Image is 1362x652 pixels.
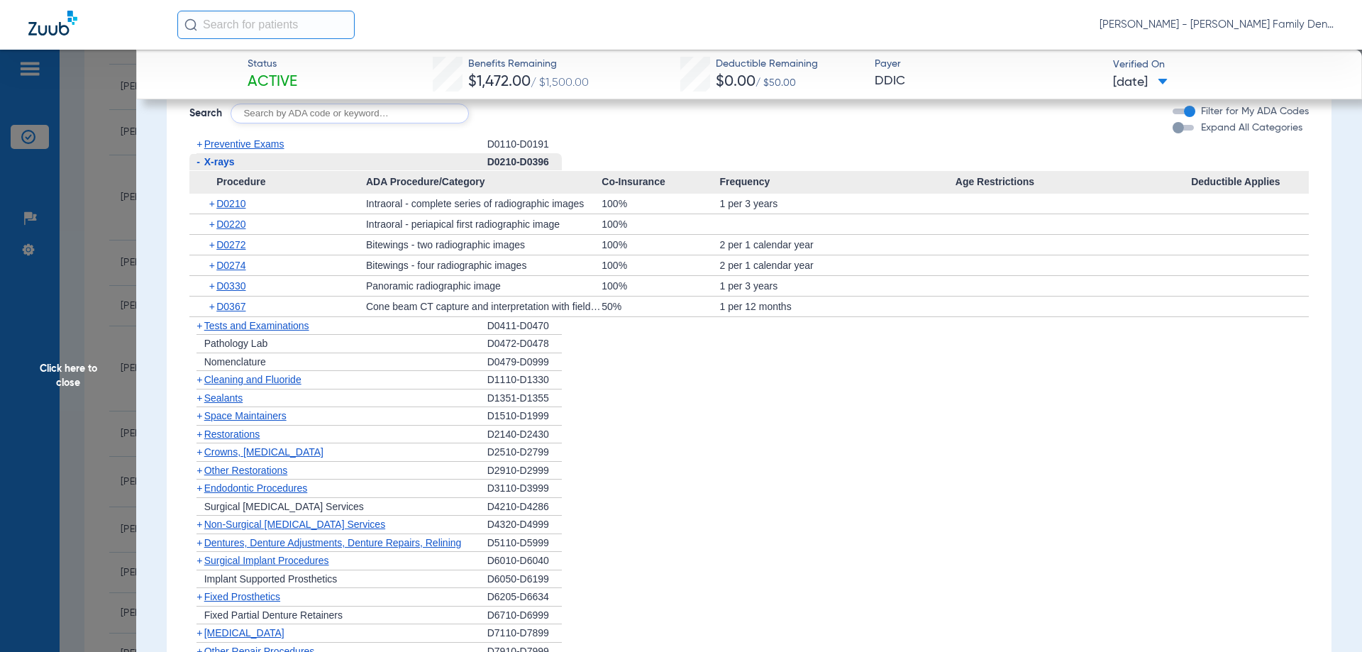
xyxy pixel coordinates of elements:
[209,194,217,214] span: +
[189,171,366,194] span: Procedure
[716,57,818,72] span: Deductible Remaining
[602,297,719,316] div: 50%
[602,276,719,296] div: 100%
[1198,104,1309,119] label: Filter for My ADA Codes
[487,153,562,172] div: D0210-D0396
[196,374,202,385] span: +
[366,171,602,194] span: ADA Procedure/Category
[204,591,280,602] span: Fixed Prosthetics
[602,214,719,234] div: 100%
[366,297,602,316] div: Cone beam CT capture and interpretation with field of view of both jaws; with or without cranium
[204,573,338,585] span: Implant Supported Prosthetics
[719,235,955,255] div: 2 per 1 calendar year
[487,588,562,607] div: D6205-D6634
[719,171,955,194] span: Frequency
[209,276,217,296] span: +
[204,519,385,530] span: Non-Surgical [MEDICAL_DATA] Services
[719,276,955,296] div: 1 per 3 years
[468,57,589,72] span: Benefits Remaining
[204,446,323,458] span: Crowns, [MEDICAL_DATA]
[189,106,222,121] span: Search
[204,156,235,167] span: X-rays
[216,301,245,312] span: D0367
[248,72,297,92] span: Active
[716,74,755,89] span: $0.00
[1113,57,1339,72] span: Verified On
[196,446,202,458] span: +
[209,255,217,275] span: +
[875,72,1101,90] span: DDIC
[468,74,531,89] span: $1,472.00
[487,371,562,389] div: D1110-D1330
[209,235,217,255] span: +
[366,255,602,275] div: Bitewings - four radiographic images
[196,519,202,530] span: +
[216,219,245,230] span: D0220
[204,410,287,421] span: Space Maintainers
[204,374,301,385] span: Cleaning and Fluoride
[366,194,602,214] div: Intraoral - complete series of radiographic images
[487,426,562,444] div: D2140-D2430
[196,555,202,566] span: +
[204,138,284,150] span: Preventive Exams
[366,235,602,255] div: Bitewings - two radiographic images
[204,429,260,440] span: Restorations
[487,317,562,336] div: D0411-D0470
[216,280,245,292] span: D0330
[204,465,288,476] span: Other Restorations
[216,239,245,250] span: D0272
[196,392,202,404] span: +
[1201,123,1302,133] span: Expand All Categories
[204,627,284,639] span: [MEDICAL_DATA]
[487,335,562,353] div: D0472-D0478
[1291,584,1362,652] iframe: Chat Widget
[209,214,217,234] span: +
[366,276,602,296] div: Panoramic radiographic image
[602,171,719,194] span: Co-Insurance
[366,214,602,234] div: Intraoral - periapical first radiographic image
[204,392,243,404] span: Sealants
[487,462,562,480] div: D2910-D2999
[196,627,202,639] span: +
[28,11,77,35] img: Zuub Logo
[196,537,202,548] span: +
[204,501,364,512] span: Surgical [MEDICAL_DATA] Services
[196,591,202,602] span: +
[487,570,562,589] div: D6050-D6199
[487,516,562,534] div: D4320-D4999
[204,338,268,349] span: Pathology Lab
[204,609,343,621] span: Fixed Partial Denture Retainers
[248,57,297,72] span: Status
[1191,171,1309,194] span: Deductible Applies
[487,443,562,462] div: D2510-D2799
[196,465,202,476] span: +
[196,138,202,150] span: +
[719,297,955,316] div: 1 per 12 months
[487,534,562,553] div: D5110-D5999
[216,198,245,209] span: D0210
[196,410,202,421] span: +
[184,18,197,31] img: Search Icon
[531,77,589,89] span: / $1,500.00
[719,194,955,214] div: 1 per 3 years
[196,156,200,167] span: -
[956,171,1191,194] span: Age Restrictions
[719,255,955,275] div: 2 per 1 calendar year
[1100,18,1334,32] span: [PERSON_NAME] - [PERSON_NAME] Family Dental
[204,320,309,331] span: Tests and Examinations
[204,537,462,548] span: Dentures, Denture Adjustments, Denture Repairs, Relining
[204,555,329,566] span: Surgical Implant Procedures
[487,353,562,372] div: D0479-D0999
[1113,74,1168,92] span: [DATE]
[487,498,562,516] div: D4210-D4286
[487,407,562,426] div: D1510-D1999
[216,260,245,271] span: D0274
[487,480,562,498] div: D3110-D3999
[755,78,796,88] span: / $50.00
[487,607,562,625] div: D6710-D6999
[204,482,308,494] span: Endodontic Procedures
[487,552,562,570] div: D6010-D6040
[231,104,469,123] input: Search by ADA code or keyword…
[602,235,719,255] div: 100%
